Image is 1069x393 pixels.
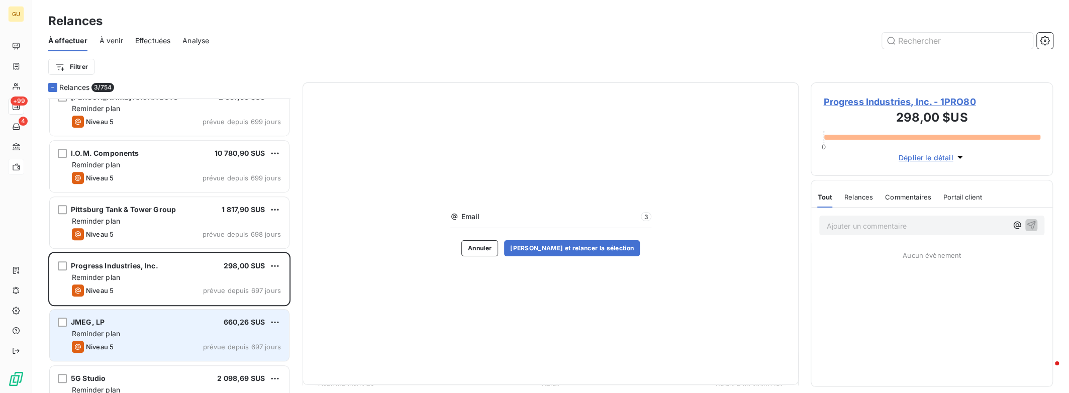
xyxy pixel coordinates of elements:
[71,149,139,157] span: I.O.M. Components
[59,82,89,92] span: Relances
[72,104,120,113] span: Reminder plan
[72,329,120,338] span: Reminder plan
[86,118,114,126] span: Niveau 5
[461,212,638,222] span: Email
[182,36,209,46] span: Analyse
[8,6,24,22] div: GU
[224,261,265,270] span: 298,00 $US
[822,143,826,151] span: 0
[823,95,1040,109] span: Progress Industries, Inc. - 1PRO80
[86,174,114,182] span: Niveau 5
[504,240,640,256] button: [PERSON_NAME] et relancer la sélection
[943,193,982,201] span: Portail client
[461,240,498,256] button: Annuler
[72,273,120,281] span: Reminder plan
[72,160,120,169] span: Reminder plan
[641,212,651,221] span: 3
[91,83,114,92] span: 3/ 754
[19,117,28,126] span: 4
[72,217,120,225] span: Reminder plan
[8,371,24,387] img: Logo LeanPay
[217,374,265,382] span: 2 098,69 $US
[203,230,281,238] span: prévue depuis 698 jours
[135,36,171,46] span: Effectuées
[844,193,873,201] span: Relances
[48,36,87,46] span: À effectuer
[100,36,123,46] span: À venir
[817,193,832,201] span: Tout
[215,149,265,157] span: 10 780,90 $US
[1035,359,1059,383] iframe: Intercom live chat
[899,152,953,163] span: Déplier le détail
[48,59,94,75] button: Filtrer
[885,193,931,201] span: Commentaires
[882,33,1033,49] input: Rechercher
[823,109,1040,129] h3: 298,00 $US
[203,286,281,294] span: prévue depuis 697 jours
[86,286,114,294] span: Niveau 5
[896,152,968,163] button: Déplier le détail
[48,12,103,30] h3: Relances
[203,343,281,351] span: prévue depuis 697 jours
[71,261,158,270] span: Progress Industries, Inc.
[203,174,281,182] span: prévue depuis 699 jours
[224,318,265,326] span: 660,26 $US
[11,96,28,106] span: +99
[86,343,114,351] span: Niveau 5
[903,251,961,259] span: Aucun évènement
[71,374,106,382] span: 5G Studio
[203,118,281,126] span: prévue depuis 699 jours
[222,205,265,214] span: 1 817,90 $US
[86,230,114,238] span: Niveau 5
[71,205,176,214] span: Pittsburg Tank & Tower Group
[71,318,105,326] span: JMEG, LP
